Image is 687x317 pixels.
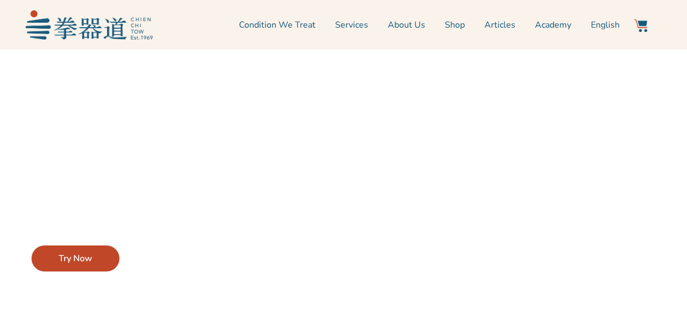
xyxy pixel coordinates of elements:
[535,11,571,38] a: Academy
[484,11,515,38] a: Articles
[31,245,119,271] a: Try Now
[445,11,465,38] a: Shop
[31,187,275,217] p: Let our Symptom Checker recommend effective treatments for your conditions.
[591,18,620,31] span: English
[59,252,92,265] span: Try Now
[591,11,620,38] a: Switch to English
[634,19,647,32] img: Website Icon-03
[31,152,275,176] h2: Does something feel off?
[335,11,368,38] a: Services
[388,11,425,38] a: About Us
[158,11,620,38] nav: Menu
[239,11,316,38] a: Condition We Treat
